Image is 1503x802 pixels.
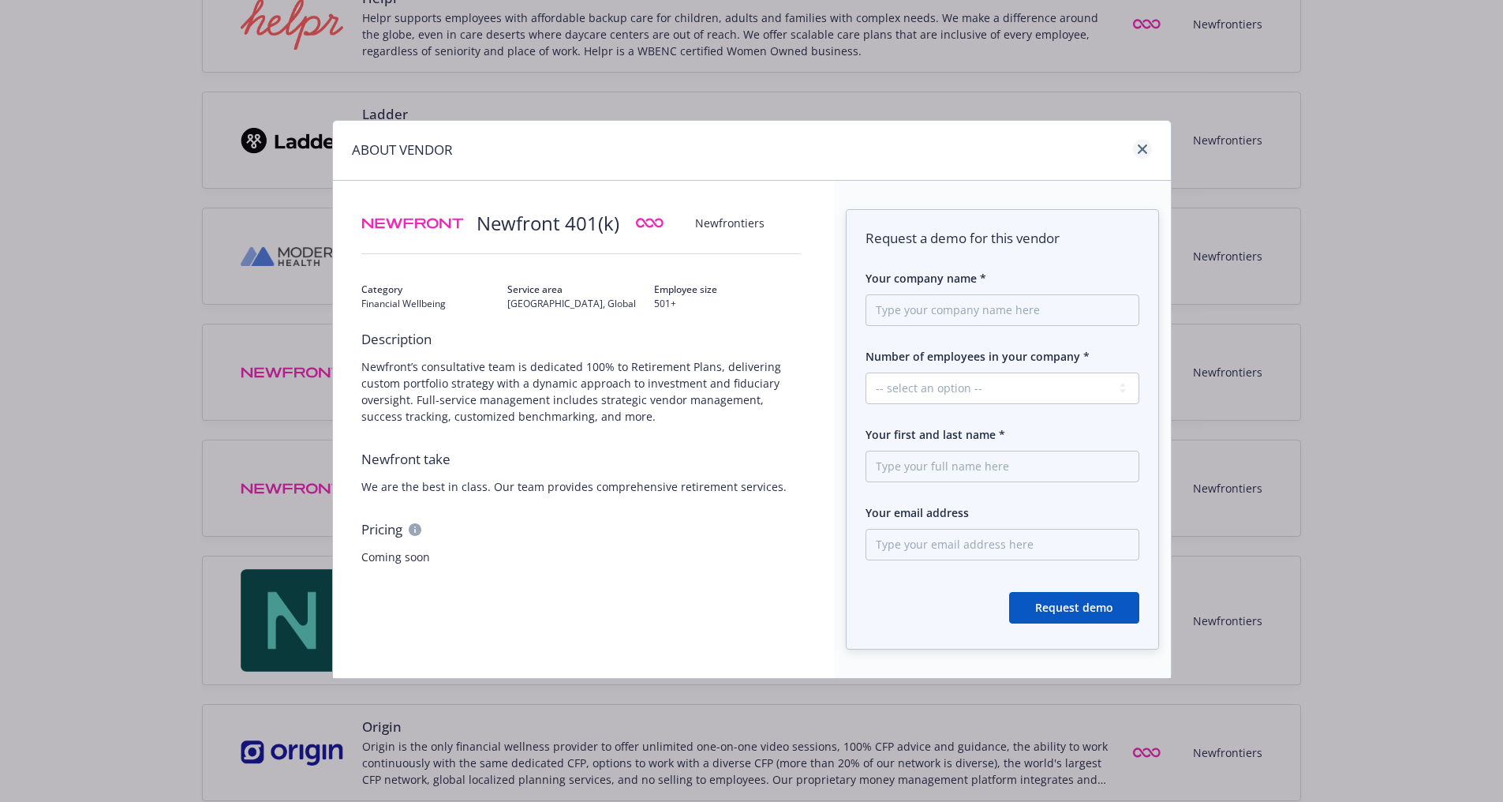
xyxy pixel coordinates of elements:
input: Type your full name here [866,451,1138,482]
span: Newfront 401(k) [477,209,619,238]
span: Service area [507,283,654,297]
span: Number of employees in your company * [866,349,1090,364]
img: Vendor logo for Newfront 401(k) [361,214,464,233]
span: Request a demo for this vendor [866,229,1138,248]
span: Financial Wellbeing [361,297,508,311]
span: Employee size [654,283,801,297]
span: Description [361,330,802,349]
span: Your email address [866,505,969,520]
span: Newfront take [361,450,802,469]
span: Coming soon [361,549,802,565]
span: Your first and last name * [866,427,1005,442]
a: close [1133,140,1152,159]
span: Request demo [1035,600,1113,615]
input: Type your email address here [866,529,1138,560]
span: [GEOGRAPHIC_DATA], Global [507,297,654,311]
span: 501+ [654,297,801,311]
input: Type your company name here [866,294,1138,326]
span: Newfrontiers [695,215,765,231]
span: Your company name * [866,271,986,286]
span: Category [361,283,508,297]
span: Newfront’s consultative team is dedicated 100% to Retirement Plans, delivering custom portfolio s... [361,358,802,425]
button: Request demo [1009,592,1139,624]
h1: ABOUT VENDOR [352,140,453,160]
span: We are the best in class. Our team provides comprehensive retirement services. [361,478,802,495]
span: Pricing [361,520,402,539]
